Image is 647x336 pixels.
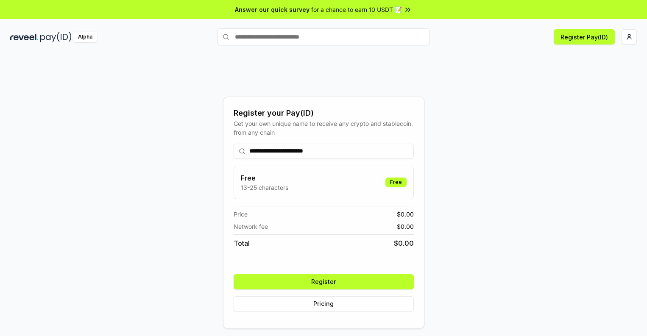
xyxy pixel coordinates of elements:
[73,32,97,42] div: Alpha
[234,296,414,311] button: Pricing
[241,173,288,183] h3: Free
[10,32,39,42] img: reveel_dark
[234,238,250,248] span: Total
[234,107,414,119] div: Register your Pay(ID)
[235,5,310,14] span: Answer our quick survey
[385,178,407,187] div: Free
[397,222,414,231] span: $ 0.00
[241,183,288,192] p: 13-25 characters
[311,5,402,14] span: for a chance to earn 10 USDT 📝
[554,29,615,44] button: Register Pay(ID)
[234,119,414,137] div: Get your own unique name to receive any crypto and stablecoin, from any chain
[394,238,414,248] span: $ 0.00
[234,210,248,219] span: Price
[397,210,414,219] span: $ 0.00
[40,32,72,42] img: pay_id
[234,274,414,289] button: Register
[234,222,268,231] span: Network fee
